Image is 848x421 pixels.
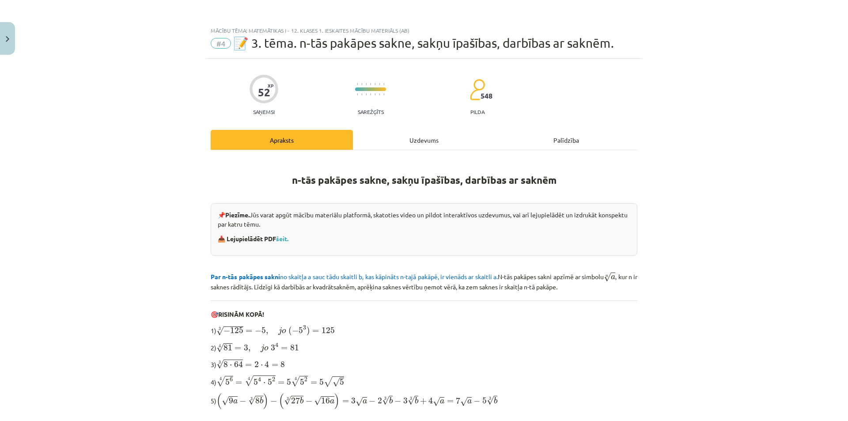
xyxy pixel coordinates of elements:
span: √ [216,343,223,353]
span: a [467,399,472,404]
span: √ [245,375,254,386]
span: 6 [230,377,233,382]
span: − [223,328,230,334]
span: 125 [322,327,335,334]
span: √ [216,360,223,369]
span: − [270,398,277,404]
span: ) [307,326,310,336]
span: 5 [319,379,324,385]
span: √ [604,273,611,282]
span: j [278,327,282,335]
span: √ [284,396,291,405]
span: √ [487,396,494,405]
span: ( [288,326,292,336]
span: 3 [271,345,275,351]
img: icon-short-line-57e1e144782c952c97e751825c79c345078a6d821885a25fce030b3d8c18986b.svg [383,93,384,95]
span: 3 [351,398,356,404]
span: ⋅ [261,364,263,367]
span: 5 [340,379,344,385]
span: a [611,275,615,280]
span: √ [356,397,363,406]
p: 📌 Jūs varat apgūt mācību materiālu platformā, skatoties video un pildot interaktīvos uzdevumus, v... [218,210,630,229]
span: 16 [321,398,330,404]
span: √ [222,396,229,406]
p: 5) [211,393,637,410]
span: 5 [254,379,258,385]
span: b [389,397,393,404]
span: = [235,347,241,350]
span: − [394,398,401,404]
span: 5 [300,379,304,385]
span: − [473,398,480,404]
span: 8 [280,361,285,368]
span: 3 [244,345,248,351]
p: 1) [211,324,637,336]
span: √ [216,326,223,336]
span: j [261,344,264,352]
span: 5 [287,379,291,385]
span: − [239,398,246,404]
img: icon-close-lesson-0947bae3869378f0d4975bcd49f059093ad1ed9edebbc8119c70593378902aed.svg [6,36,9,42]
span: XP [268,83,273,88]
p: 🎯 [211,310,637,319]
p: N-tās pakāpes sakni apzīmē ar simbolu , kur n ir saknes rādītājs. Līdzīgi kā darbībās ar kvadrāts... [211,270,637,292]
b: RISINĀM KOPĀ! [218,310,264,318]
img: icon-short-line-57e1e144782c952c97e751825c79c345078a6d821885a25fce030b3d8c18986b.svg [383,83,384,85]
span: 2 [378,398,382,404]
img: icon-short-line-57e1e144782c952c97e751825c79c345078a6d821885a25fce030b3d8c18986b.svg [361,83,362,85]
span: o [282,329,286,334]
span: ⋅ [230,364,232,367]
p: Saņemsi [250,109,278,115]
span: 4 [275,343,278,348]
span: ( [279,393,284,409]
span: √ [460,397,467,406]
p: 3) [211,358,637,369]
span: b [260,397,263,404]
strong: 📥 Lejupielādēt PDF [218,235,290,243]
span: = [342,400,349,403]
span: 9 [229,398,233,404]
span: a [363,399,367,404]
img: icon-short-line-57e1e144782c952c97e751825c79c345078a6d821885a25fce030b3d8c18986b.svg [370,93,371,95]
p: 2) [211,341,637,353]
span: 548 [481,92,492,100]
span: √ [408,396,415,405]
span: no skaitļa a sauc tādu skaitli b, kas kāpināts n-tajā pakāpē, ir vienāds ar skaitli a. [211,273,498,281]
span: o [264,346,269,351]
span: = [245,364,252,367]
span: a [440,399,444,404]
span: 2 [272,377,275,382]
span: b [415,397,418,404]
span: − [306,398,312,404]
span: 125 [230,327,243,334]
img: icon-short-line-57e1e144782c952c97e751825c79c345078a6d821885a25fce030b3d8c18986b.svg [357,83,358,85]
span: 8 [223,361,228,368]
span: 5 [261,327,266,334]
span: √ [314,396,321,406]
strong: n-tās pakāpes sakne, sakņu īpašības, darbības ar saknēm [292,174,556,186]
span: 3 [303,326,306,330]
span: √ [324,376,333,387]
span: 7 [456,397,460,404]
span: = [272,364,278,367]
img: icon-short-line-57e1e144782c952c97e751825c79c345078a6d821885a25fce030b3d8c18986b.svg [366,83,367,85]
img: icon-short-line-57e1e144782c952c97e751825c79c345078a6d821885a25fce030b3d8c18986b.svg [361,93,362,95]
span: = [310,381,317,385]
span: √ [433,397,440,406]
strong: Piezīme. [225,211,250,219]
span: ( [216,393,222,409]
p: pilda [470,109,485,115]
span: √ [382,396,389,405]
span: = [312,330,319,333]
span: = [447,400,454,403]
div: Palīdzība [495,130,637,150]
span: 81 [223,345,232,351]
span: √ [216,376,225,387]
span: − [292,328,299,334]
img: icon-short-line-57e1e144782c952c97e751825c79c345078a6d821885a25fce030b3d8c18986b.svg [366,93,367,95]
span: = [246,330,252,333]
span: 8 [255,398,260,404]
span: − [255,328,261,334]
